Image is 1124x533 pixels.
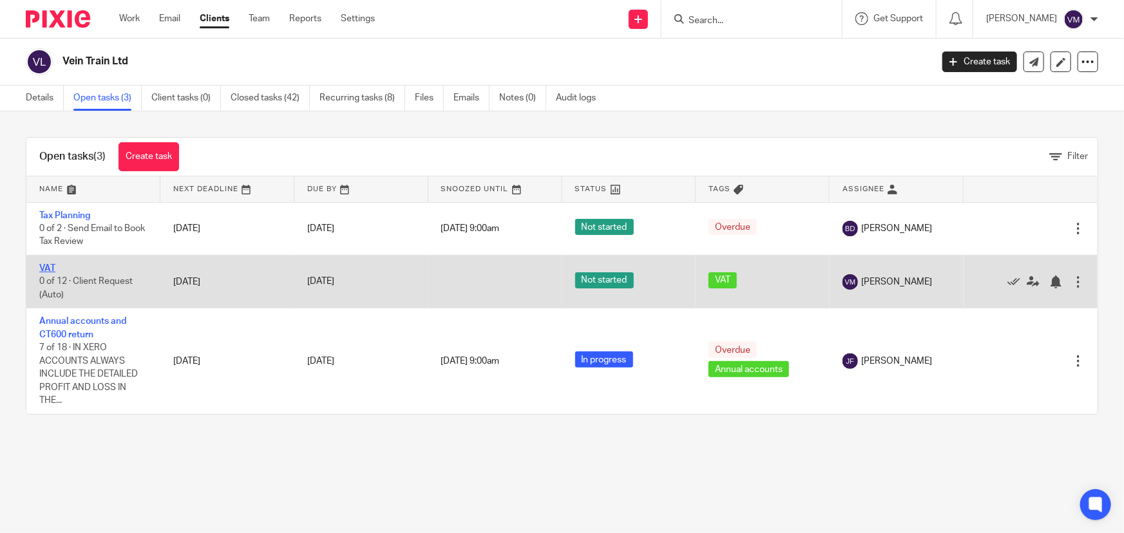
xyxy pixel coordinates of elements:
[861,355,932,368] span: [PERSON_NAME]
[575,185,607,192] span: Status
[709,185,730,192] span: Tags
[39,150,106,164] h1: Open tasks
[843,221,858,236] img: svg%3E
[39,264,55,273] a: VAT
[231,86,310,111] a: Closed tasks (42)
[119,142,179,171] a: Create task
[575,351,633,368] span: In progress
[453,86,490,111] a: Emails
[861,276,932,288] span: [PERSON_NAME]
[1063,9,1084,30] img: svg%3E
[415,86,444,111] a: Files
[159,12,180,25] a: Email
[873,14,923,23] span: Get Support
[942,51,1017,72] a: Create task
[709,342,757,358] span: Overdue
[307,357,334,366] span: [DATE]
[1007,275,1027,288] a: Mark as done
[319,86,405,111] a: Recurring tasks (8)
[341,12,375,25] a: Settings
[39,277,133,300] span: 0 of 12 · Client Request (Auto)
[93,151,106,162] span: (3)
[307,224,334,233] span: [DATE]
[39,211,90,220] a: Tax Planning
[26,48,53,75] img: svg%3E
[160,255,294,308] td: [DATE]
[499,86,546,111] a: Notes (0)
[39,343,138,405] span: 7 of 18 · IN XERO ACCOUNTS ALWAYS INCLUDE THE DETAILED PROFIT AND LOSS IN THE...
[73,86,142,111] a: Open tasks (3)
[575,219,634,235] span: Not started
[556,86,605,111] a: Audit logs
[843,353,858,369] img: svg%3E
[709,272,737,288] span: VAT
[575,272,634,288] span: Not started
[160,308,294,414] td: [DATE]
[441,185,509,192] span: Snoozed Until
[1067,152,1088,161] span: Filter
[843,274,858,290] img: svg%3E
[62,55,751,68] h2: Vein Train Ltd
[709,361,789,377] span: Annual accounts
[200,12,229,25] a: Clients
[986,12,1057,25] p: [PERSON_NAME]
[441,357,500,366] span: [DATE] 9:00am
[26,10,90,28] img: Pixie
[119,12,140,25] a: Work
[441,224,500,233] span: [DATE] 9:00am
[289,12,321,25] a: Reports
[307,277,334,286] span: [DATE]
[39,317,126,339] a: Annual accounts and CT600 return
[249,12,270,25] a: Team
[687,15,803,27] input: Search
[39,224,145,247] span: 0 of 2 · Send Email to Book Tax Review
[26,86,64,111] a: Details
[861,222,932,235] span: [PERSON_NAME]
[151,86,221,111] a: Client tasks (0)
[709,219,757,235] span: Overdue
[160,202,294,255] td: [DATE]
